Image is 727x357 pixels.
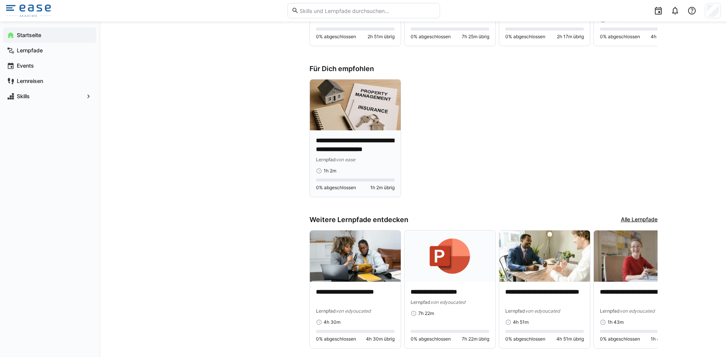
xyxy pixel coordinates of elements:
[309,65,658,73] h3: Für Dich empfohlen
[324,168,336,174] span: 1h 2m
[600,336,640,342] span: 0% abgeschlossen
[651,34,679,40] span: 4h 56m übrig
[620,308,654,314] span: von edyoucated
[405,230,495,282] img: image
[600,34,640,40] span: 0% abgeschlossen
[430,299,465,305] span: von edyoucated
[505,336,545,342] span: 0% abgeschlossen
[556,336,584,342] span: 4h 51m übrig
[462,336,489,342] span: 7h 22m übrig
[316,185,356,191] span: 0% abgeschlossen
[621,216,658,224] a: Alle Lernpfade
[366,336,395,342] span: 4h 30m übrig
[594,230,685,282] img: image
[316,157,336,162] span: Lernpfad
[418,310,434,316] span: 7h 22m
[557,34,584,40] span: 2h 17m übrig
[525,308,560,314] span: von edyoucated
[370,185,395,191] span: 1h 2m übrig
[411,299,430,305] span: Lernpfad
[309,216,408,224] h3: Weitere Lernpfade entdecken
[651,336,679,342] span: 1h 43m übrig
[513,319,529,325] span: 4h 51m
[505,308,525,314] span: Lernpfad
[505,34,545,40] span: 0% abgeschlossen
[499,230,590,282] img: image
[336,308,371,314] span: von edyoucated
[608,319,624,325] span: 1h 43m
[310,230,401,282] img: image
[600,308,620,314] span: Lernpfad
[316,336,356,342] span: 0% abgeschlossen
[324,319,340,325] span: 4h 30m
[336,157,355,162] span: von ease
[316,34,356,40] span: 0% abgeschlossen
[411,336,451,342] span: 0% abgeschlossen
[316,308,336,314] span: Lernpfad
[299,7,435,14] input: Skills und Lernpfade durchsuchen…
[368,34,395,40] span: 2h 51m übrig
[310,80,401,131] img: image
[411,34,451,40] span: 0% abgeschlossen
[462,34,489,40] span: 7h 25m übrig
